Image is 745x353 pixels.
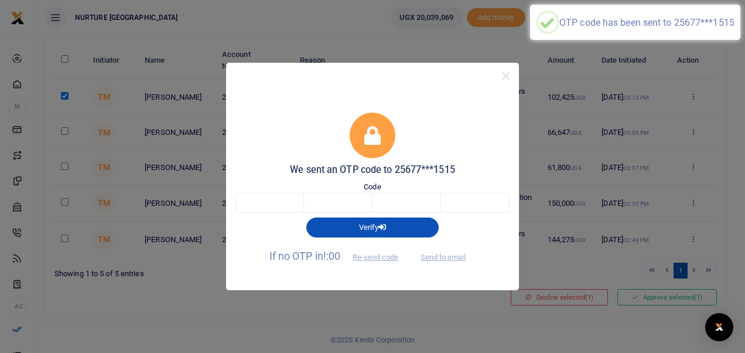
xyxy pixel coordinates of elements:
button: Close [497,67,514,84]
button: Verify [306,218,439,237]
div: OTP code has been sent to 25677***1515 [559,17,734,28]
div: Open Intercom Messenger [705,313,733,341]
span: !:00 [323,250,340,262]
label: Code [364,181,381,193]
h5: We sent an OTP code to 25677***1515 [235,164,510,176]
span: If no OTP in [269,250,409,262]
